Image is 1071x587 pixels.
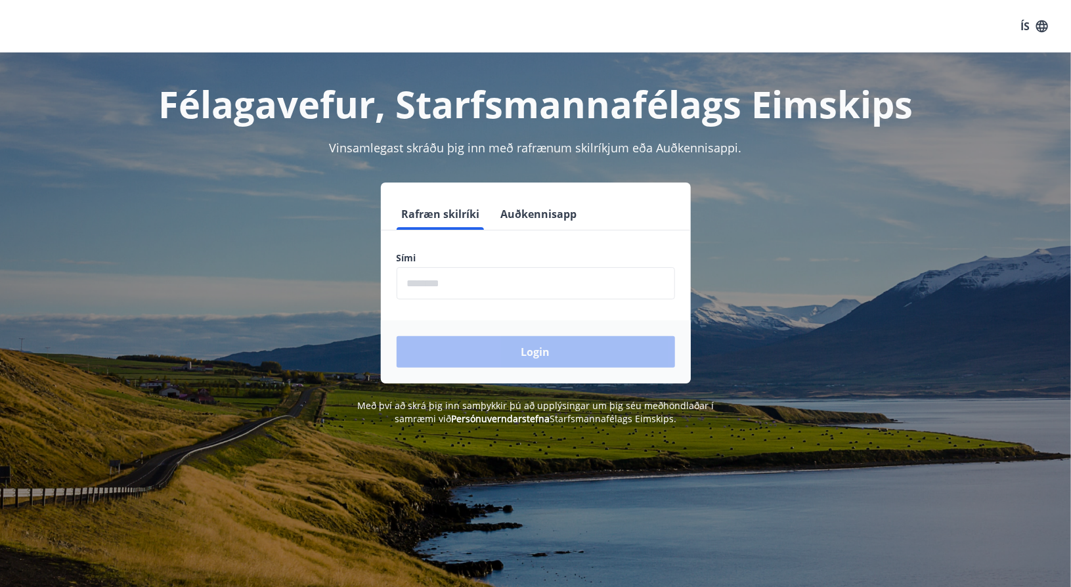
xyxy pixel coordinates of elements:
[330,140,742,156] span: Vinsamlegast skráðu þig inn með rafrænum skilríkjum eða Auðkennisappi.
[1013,14,1055,38] button: ÍS
[397,251,675,265] label: Sími
[397,198,485,230] button: Rafræn skilríki
[357,399,714,425] span: Með því að skrá þig inn samþykkir þú að upplýsingar um þig séu meðhöndlaðar í samræmi við Starfsm...
[451,412,550,425] a: Persónuverndarstefna
[79,79,993,129] h1: Félagavefur, Starfsmannafélags Eimskips
[496,198,582,230] button: Auðkennisapp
